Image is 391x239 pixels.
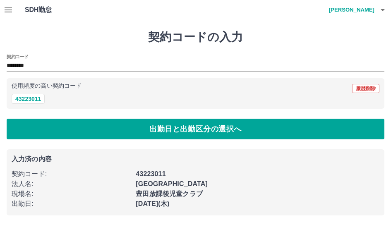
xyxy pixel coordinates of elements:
[12,179,131,189] p: 法人名 :
[136,200,169,207] b: [DATE](木)
[12,169,131,179] p: 契約コード :
[12,94,45,104] button: 43223011
[12,83,82,89] p: 使用頻度の高い契約コード
[12,189,131,199] p: 現場名 :
[7,119,384,139] button: 出勤日と出勤区分の選択へ
[7,30,384,44] h1: 契約コードの入力
[12,156,379,163] p: 入力済の内容
[136,170,166,177] b: 43223011
[136,190,203,197] b: 豊田放課後児童クラブ
[136,180,208,187] b: [GEOGRAPHIC_DATA]
[12,199,131,209] p: 出勤日 :
[7,53,29,60] h2: 契約コード
[352,84,379,93] button: 履歴削除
